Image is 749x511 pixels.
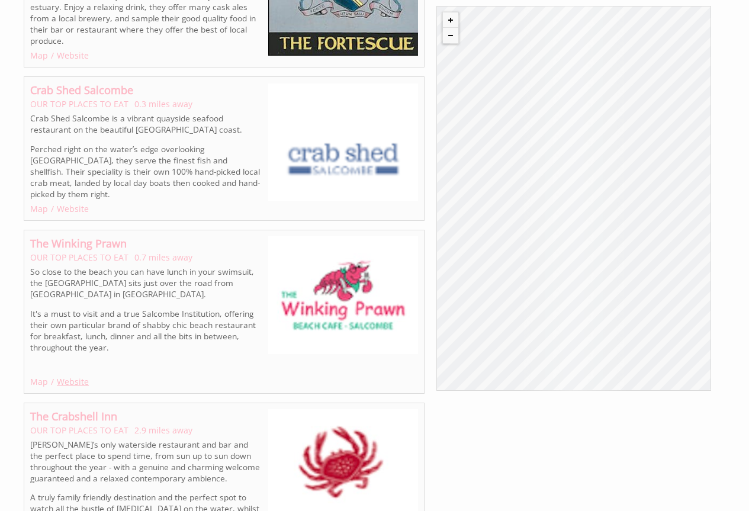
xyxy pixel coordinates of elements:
[443,12,458,28] button: Zoom in
[30,266,262,300] p: So close to the beach you can have lunch in your swimsuit, the [GEOGRAPHIC_DATA] sits just over t...
[30,98,128,110] a: OUR TOP PLACES TO EAT
[268,236,418,354] img: The Winking Prawn
[30,252,128,263] a: OUR TOP PLACES TO EAT
[30,50,48,61] a: Map
[437,7,711,390] canvas: Map
[30,143,262,200] p: Perched right on the water’s edge overlooking [GEOGRAPHIC_DATA], they serve the finest fish and s...
[30,409,117,423] a: The Crabshell Inn
[443,28,458,43] button: Zoom out
[57,50,89,61] a: Website
[30,376,48,387] a: Map
[57,376,89,387] a: Website
[134,98,192,110] li: 0.3 miles away
[30,113,262,135] p: Crab Shed Salcombe is a vibrant quayside seafood restaurant on the beautiful [GEOGRAPHIC_DATA] co...
[57,203,89,214] a: Website
[30,439,262,484] p: [PERSON_NAME]’s only waterside restaurant and bar and the perfect place to spend time, from sun u...
[30,308,262,353] p: It's a must to visit and a true Salcombe Institution, offering their own particular brand of shab...
[134,425,192,436] li: 2.9 miles away
[30,425,128,436] a: OUR TOP PLACES TO EAT
[134,252,192,263] li: 0.7 miles away
[30,203,48,214] a: Map
[30,83,133,97] a: Crab Shed Salcombe
[30,236,127,250] a: The Winking Prawn
[268,83,418,201] img: Crab Shed Salcombe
